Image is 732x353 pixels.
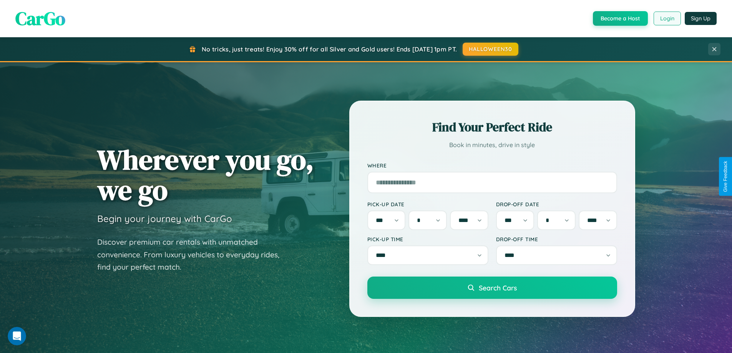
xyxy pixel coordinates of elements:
[367,119,617,136] h2: Find Your Perfect Ride
[367,162,617,169] label: Where
[685,12,717,25] button: Sign Up
[97,144,314,205] h1: Wherever you go, we go
[367,201,488,207] label: Pick-up Date
[202,45,457,53] span: No tricks, just treats! Enjoy 30% off for all Silver and Gold users! Ends [DATE] 1pm PT.
[15,6,65,31] span: CarGo
[367,236,488,242] label: Pick-up Time
[367,139,617,151] p: Book in minutes, drive in style
[97,213,232,224] h3: Begin your journey with CarGo
[479,283,517,292] span: Search Cars
[8,327,26,345] iframe: Intercom live chat
[496,201,617,207] label: Drop-off Date
[654,12,681,25] button: Login
[496,236,617,242] label: Drop-off Time
[97,236,289,273] p: Discover premium car rentals with unmatched convenience. From luxury vehicles to everyday rides, ...
[463,43,518,56] button: HALLOWEEN30
[367,277,617,299] button: Search Cars
[593,11,648,26] button: Become a Host
[723,161,728,192] div: Give Feedback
